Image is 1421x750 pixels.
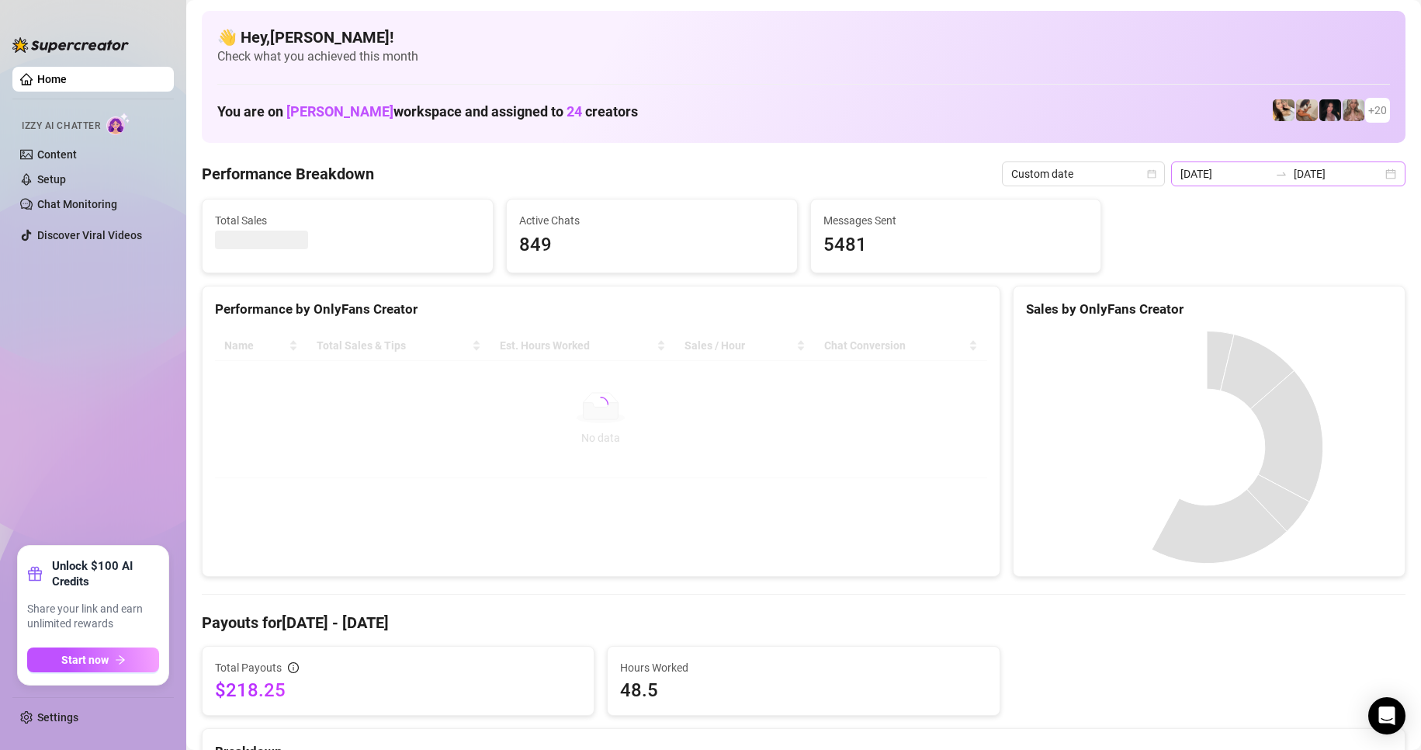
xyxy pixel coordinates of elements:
span: Check what you achieved this month [217,48,1390,65]
span: + 20 [1368,102,1387,119]
img: AI Chatter [106,113,130,135]
h1: You are on workspace and assigned to creators [217,103,638,120]
span: Custom date [1011,162,1156,186]
h4: Payouts for [DATE] - [DATE] [202,612,1405,634]
a: Setup [37,173,66,186]
span: info-circle [288,662,299,673]
div: Performance by OnlyFans Creator [215,299,987,320]
strong: Unlock $100 AI Credits [52,558,159,589]
span: to [1275,168,1288,180]
span: 48.5 [620,678,986,703]
a: Home [37,73,67,85]
span: Hours Worked [620,659,986,676]
span: 5481 [823,231,1089,260]
span: gift [27,566,43,582]
span: arrow-right [115,655,126,665]
span: 849 [519,231,785,260]
h4: Performance Breakdown [202,163,374,185]
span: 24 [567,103,582,120]
div: Sales by OnlyFans Creator [1026,299,1392,320]
span: $218.25 [215,678,581,703]
input: Start date [1180,165,1269,182]
a: Settings [37,711,78,724]
img: Avry (@avryjennerfree) [1273,99,1294,121]
span: calendar [1147,169,1156,179]
a: Content [37,148,77,161]
span: loading [592,396,609,413]
img: Kayla (@kaylathaylababy) [1296,99,1318,121]
button: Start nowarrow-right [27,648,159,672]
img: logo-BBDzfeDw.svg [12,37,129,53]
img: Baby (@babyyyybellaa) [1319,99,1341,121]
span: Messages Sent [823,212,1089,229]
span: Izzy AI Chatter [22,119,100,134]
span: Share your link and earn unlimited rewards [27,602,159,632]
span: Total Sales [215,212,480,229]
span: swap-right [1275,168,1288,180]
a: Discover Viral Videos [37,229,142,241]
span: Start now [61,654,109,666]
h4: 👋 Hey, [PERSON_NAME] ! [217,26,1390,48]
div: Open Intercom Messenger [1368,697,1405,734]
span: Total Payouts [215,659,282,676]
input: End date [1294,165,1382,182]
a: Chat Monitoring [37,198,117,210]
span: Active Chats [519,212,785,229]
span: [PERSON_NAME] [286,103,393,120]
img: Kenzie (@dmaxkenz) [1343,99,1364,121]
